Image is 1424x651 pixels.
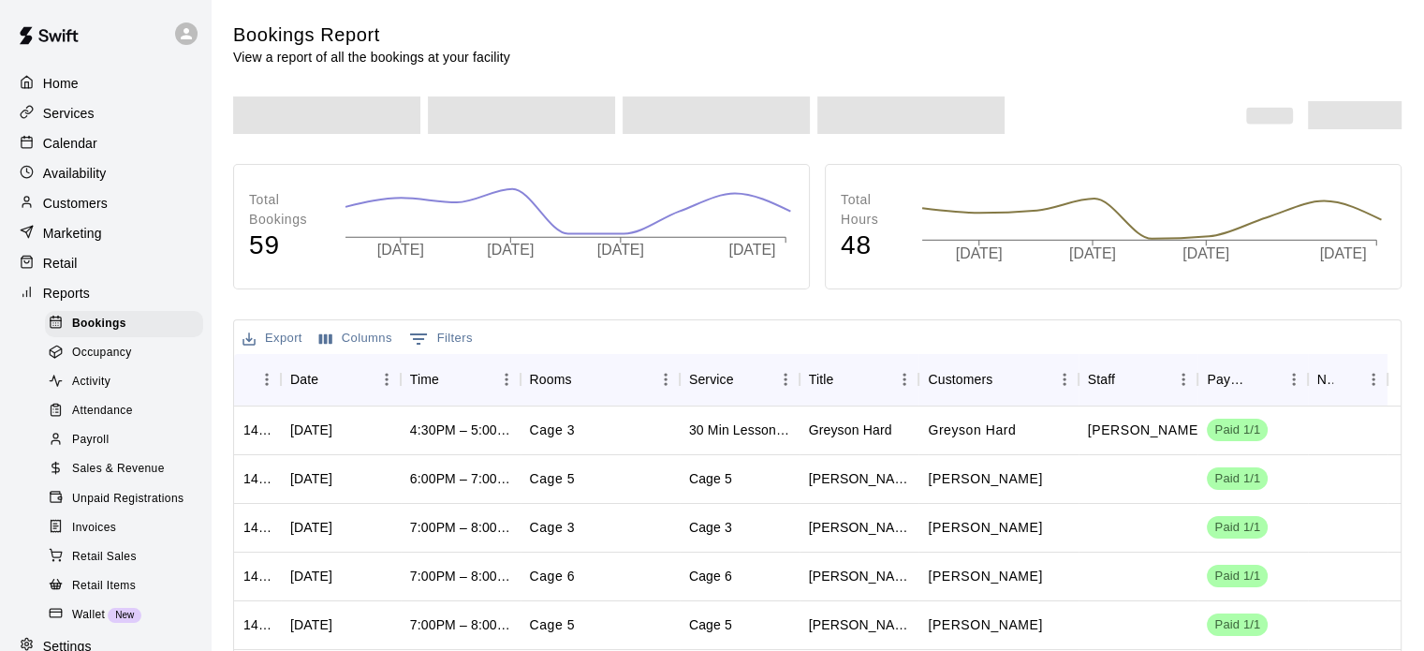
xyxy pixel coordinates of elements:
span: Paid 1/1 [1207,568,1268,585]
div: Retail Sales [45,544,203,570]
div: 1429810 [243,615,272,634]
button: Select columns [315,324,397,353]
button: Show filters [404,324,477,354]
p: Cage 5 [530,469,576,489]
button: Menu [1359,365,1387,393]
div: Activity [45,369,203,395]
p: Customers [43,194,108,213]
div: Staff [1088,353,1115,406]
span: New [108,610,141,620]
div: Retail [15,249,196,277]
div: 4:30PM – 5:00PM [410,421,511,439]
a: Services [15,99,196,127]
a: Payroll [45,426,211,455]
div: Greyson Hard [809,421,892,439]
p: Ray Grayson [928,567,1042,586]
div: Cage 3 [689,518,732,537]
a: Availability [15,159,196,187]
h5: Bookings Report [233,22,510,48]
div: Staff [1079,353,1198,406]
p: Greyson Hard [928,421,1016,440]
p: Bryson Grayson [928,469,1042,489]
span: Invoices [72,519,116,538]
span: Wallet [72,606,105,625]
p: Cage 3 [530,518,576,538]
div: Bookings [45,311,203,337]
span: Activity [72,373,110,392]
span: Unpaid Registrations [72,490,184,509]
div: 1429848 [243,518,272,537]
span: Paid 1/1 [1207,519,1268,537]
div: 7:00PM – 8:00PM [410,615,511,634]
span: Payroll [72,431,109,450]
a: Invoices [45,513,211,542]
div: Service [680,353,800,406]
tspan: [DATE] [1070,245,1117,261]
p: Marketing [43,224,102,243]
span: Attendance [72,402,133,421]
div: Invoices [45,515,203,541]
div: Time [410,353,439,406]
div: 1430076 [243,469,272,488]
p: Cage 3 [530,421,576,440]
a: Retail Items [45,571,211,600]
a: Marketing [15,219,196,247]
a: Calendar [15,129,196,157]
div: Customers [15,189,196,217]
div: 30 Min Lesson - Diego Gutierrez [689,421,790,439]
span: Occupancy [72,344,132,362]
span: Paid 1/1 [1207,616,1268,634]
div: Tue, Sep 16, 2025 [290,518,332,537]
div: Ray Grayson [809,615,910,634]
button: Sort [439,366,465,392]
button: Menu [771,365,800,393]
p: Services [43,104,95,123]
div: Payroll [45,427,203,453]
div: Rooms [530,353,572,406]
div: 7:00PM – 8:00PM [410,518,511,537]
p: Home [43,74,79,93]
button: Menu [1280,365,1308,393]
div: Customers [918,353,1078,406]
p: Availability [43,164,107,183]
div: Notes [1308,353,1387,406]
div: Title [800,353,919,406]
a: Retail Sales [45,542,211,571]
tspan: [DATE] [599,243,646,259]
button: Menu [373,365,401,393]
button: Export [238,324,307,353]
tspan: [DATE] [377,243,424,259]
div: Cage 5 [689,469,732,488]
h4: 59 [249,229,326,262]
button: Sort [734,366,760,392]
button: Sort [243,366,270,392]
div: Cage 6 [689,567,732,585]
p: Total Bookings [249,190,326,229]
button: Menu [1050,365,1079,393]
span: Sales & Revenue [72,460,165,479]
button: Menu [1169,365,1197,393]
div: Sebastian Hasette [809,518,910,537]
div: Cage 5 [689,615,732,634]
div: ID [234,353,281,406]
button: Sort [833,366,859,392]
p: Retail [43,254,78,273]
div: Unpaid Registrations [45,486,203,512]
span: Retail Sales [72,548,137,567]
button: Sort [1115,366,1141,392]
div: Tue, Sep 16, 2025 [290,567,332,585]
a: Occupancy [45,338,211,367]
a: Sales & Revenue [45,455,211,484]
a: Activity [45,368,211,397]
div: Attendance [45,398,203,424]
div: WalletNew [45,602,203,629]
p: Sebastian Hasette [928,518,1042,538]
div: 7:00PM – 8:00PM [410,567,511,585]
div: 1429813 [243,567,272,585]
a: Unpaid Registrations [45,484,211,513]
button: Sort [1333,366,1359,392]
tspan: [DATE] [956,245,1003,261]
tspan: [DATE] [1323,245,1370,261]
